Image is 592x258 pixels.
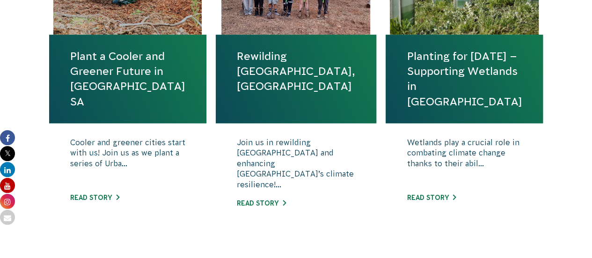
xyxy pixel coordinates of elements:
[407,137,522,184] p: Wetlands play a crucial role in combating climate change thanks to their abil...
[70,194,119,201] a: Read story
[407,49,522,109] a: Planting for [DATE] – Supporting Wetlands in [GEOGRAPHIC_DATA]
[70,137,185,184] p: Cooler and greener cities start with us! Join us as we plant a series of Urba...
[237,137,355,190] p: Join us in rewilding [GEOGRAPHIC_DATA] and enhancing [GEOGRAPHIC_DATA]’s climate resilience!...
[70,49,185,109] a: Plant a Cooler and Greener Future in [GEOGRAPHIC_DATA] SA
[407,194,456,201] a: Read story
[237,199,286,207] a: Read story
[237,49,355,94] a: Rewilding [GEOGRAPHIC_DATA], [GEOGRAPHIC_DATA]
